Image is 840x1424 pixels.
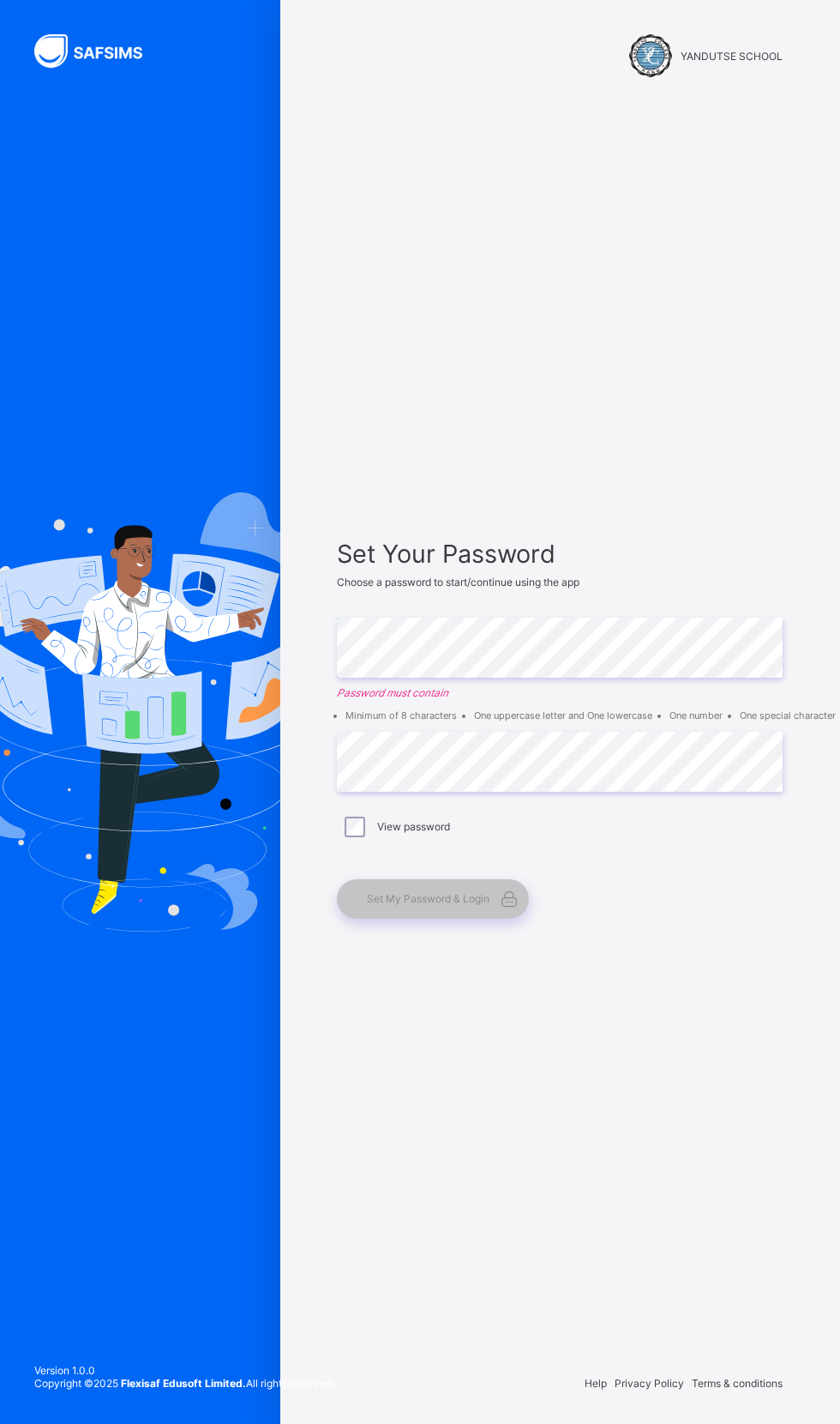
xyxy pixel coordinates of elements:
strong: Flexisaf Edusoft Limited. [121,1377,246,1390]
em: Password must contain [337,686,783,699]
span: Choose a password to start/continue using the app [337,576,579,588]
label: View password [377,820,450,833]
span: YANDUTSE SCHOOL [681,50,783,63]
span: Privacy Policy [615,1377,684,1390]
li: One uppercase letter and One lowercase [474,709,652,721]
span: Terms & conditions [692,1377,783,1390]
img: YANDUTSE SCHOOL [629,34,672,77]
span: Set Your Password [337,539,783,569]
li: One special character [740,709,836,721]
img: SAFSIMS Logo [34,34,163,68]
li: One number [669,709,723,721]
span: Set My Password & Login [367,892,489,905]
span: Help [585,1377,607,1390]
span: Version 1.0.0 [34,1364,334,1377]
li: Minimum of 8 characters [345,709,457,721]
span: Copyright © 2025 All rights reserved. [34,1377,334,1390]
